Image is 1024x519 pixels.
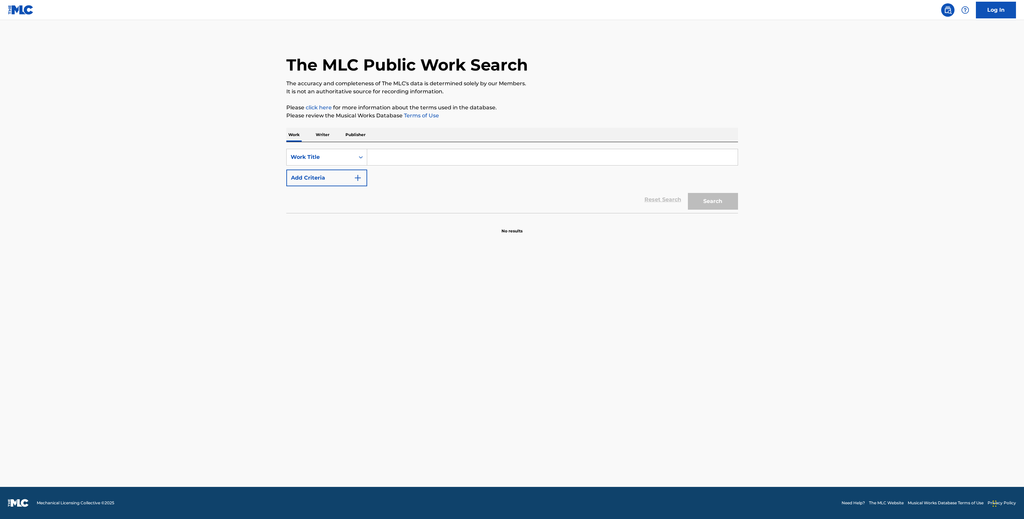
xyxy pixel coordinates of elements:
img: MLC Logo [8,5,34,15]
a: Musical Works Database Terms of Use [908,500,984,506]
img: 9d2ae6d4665cec9f34b9.svg [354,174,362,182]
a: Need Help? [842,500,865,506]
a: click here [306,104,332,111]
p: Please review the Musical Works Database [286,112,738,120]
p: Work [286,128,302,142]
img: help [961,6,969,14]
p: The accuracy and completeness of The MLC's data is determined solely by our Members. [286,80,738,88]
img: logo [8,499,29,507]
a: Privacy Policy [988,500,1016,506]
p: Please for more information about the terms used in the database. [286,104,738,112]
p: Writer [314,128,331,142]
div: Help [959,3,972,17]
p: It is not an authoritative source for recording information. [286,88,738,96]
button: Add Criteria [286,170,367,186]
div: Drag [993,494,997,514]
a: Terms of Use [403,112,439,119]
h1: The MLC Public Work Search [286,55,528,75]
a: Log In [976,2,1016,18]
span: Mechanical Licensing Collective © 2025 [37,500,114,506]
div: Work Title [291,153,351,161]
p: No results [501,220,523,234]
iframe: Chat Widget [991,487,1024,519]
a: The MLC Website [869,500,904,506]
p: Publisher [343,128,368,142]
a: Public Search [941,3,955,17]
img: search [944,6,952,14]
form: Search Form [286,149,738,213]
